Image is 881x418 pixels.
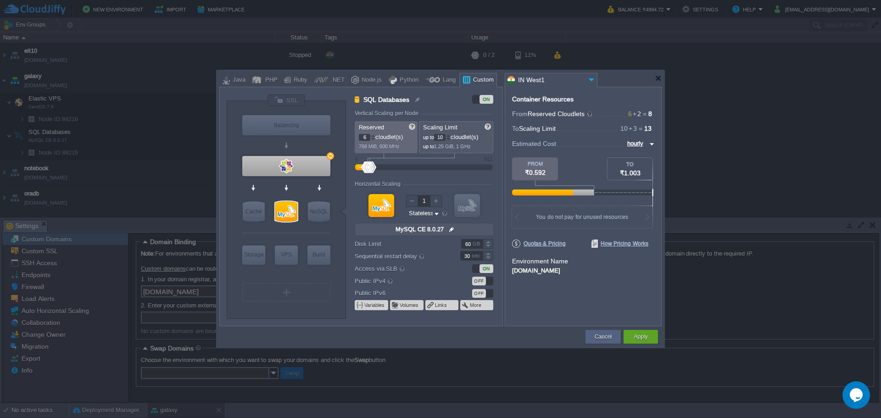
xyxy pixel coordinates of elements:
[328,73,345,87] div: .NET
[242,283,330,301] div: Create New Layer
[512,240,566,248] span: Quotas & Pricing
[525,169,546,176] span: ₹0.592
[472,289,486,298] div: OFF
[242,245,265,265] div: Storage Containers
[243,201,265,222] div: Cache
[242,156,330,176] div: Elastic VPS
[230,73,245,87] div: Java
[472,251,482,260] div: sec
[308,201,330,222] div: NoSQL Databases
[275,201,297,222] div: SQL Databases
[512,266,654,274] div: [DOMAIN_NAME]
[434,144,471,149] span: 1.25 GiB, 1 GHz
[364,301,385,309] button: Variables
[842,381,872,409] iframe: chat widget
[512,139,556,149] span: Estimated Cost
[440,73,456,87] div: Lang
[359,124,384,131] span: Reserved
[470,301,482,309] button: More
[355,110,421,117] div: Vertical Scaling per Node
[400,301,419,309] button: Volumes
[512,161,558,167] div: FROM
[644,125,652,132] span: 13
[355,263,448,273] label: Access via SLB
[355,288,448,298] label: Public IPv6
[512,125,519,132] span: To
[242,115,330,135] div: Load Balancer
[397,73,418,87] div: Python
[628,125,637,132] span: 3
[423,144,434,149] span: up to
[307,245,330,265] div: Build Node
[262,73,278,87] div: PHP
[423,134,434,140] span: up to
[275,245,298,265] div: Elastic VPS
[359,73,382,87] div: Node.js
[632,110,641,117] span: 2
[480,264,493,273] div: ON
[291,73,307,87] div: Ruby
[591,240,648,248] span: How Pricing Works
[628,110,632,117] span: 6
[472,277,486,285] div: OFF
[632,110,637,117] span: +
[512,96,574,103] div: Container Resources
[355,156,358,162] div: 0
[480,95,493,104] div: ON
[608,162,652,167] div: TO
[512,257,568,265] label: Environment Name
[423,131,490,141] p: cloudlet(s)
[423,124,457,131] span: Scaling Limit
[620,169,641,177] span: ₹1.003
[242,115,330,135] div: Balancing
[528,110,593,117] span: Reserved Cloudlets
[628,125,633,132] span: +
[473,240,482,248] div: GB
[355,239,448,249] label: Disk Limit
[359,131,414,141] p: cloudlet(s)
[307,245,330,264] div: Build
[355,251,448,261] label: Sequential restart delay
[435,301,448,309] button: Links
[470,73,494,87] div: Custom
[484,156,492,162] div: 512
[648,110,652,117] span: 8
[519,125,556,132] span: Scaling Limit
[355,276,448,286] label: Public IPv4
[512,110,528,117] span: From
[620,125,628,132] span: 10
[275,245,298,264] div: VPS
[242,245,265,264] div: Storage
[641,110,648,117] span: =
[359,144,400,149] span: 768 MiB, 600 MHz
[308,201,330,222] div: NoSQL
[634,332,647,341] button: Apply
[595,332,612,341] button: Cancel
[355,181,403,187] div: Horizontal Scaling
[637,125,644,132] span: =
